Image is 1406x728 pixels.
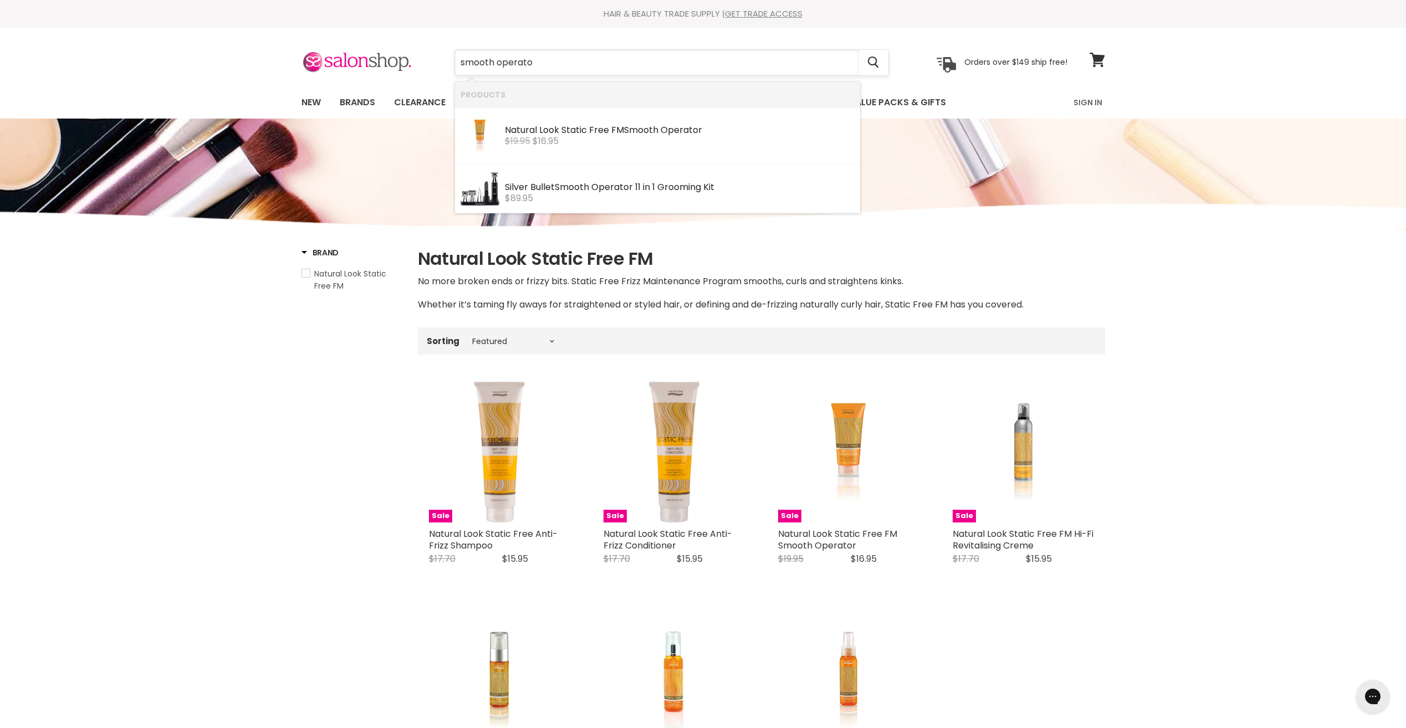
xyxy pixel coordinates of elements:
[301,268,404,292] a: Natural Look Static Free FM
[533,135,559,147] span: $16.95
[953,552,979,565] span: $17.70
[604,510,627,522] span: Sale
[293,91,329,114] a: New
[288,8,1119,19] div: HAIR & BEAUTY TRADE SUPPLY |
[427,336,459,346] label: Sorting
[841,91,954,114] a: Value Packs & Gifts
[627,381,721,522] img: Natural Look Static Free Anti-Frizz Conditioner
[461,170,499,208] img: 661919-Product-1-I-638291328606641487.webp
[418,274,1105,289] p: No more broken ends or frizzy bits. Static Free Frizz Maintenance Program smooths, curls and stra...
[778,381,919,522] a: Natural Look Static Free FM Smooth Operator Natural Look Static Free FM Smooth Operator Sale
[455,50,859,75] input: Search
[505,135,530,147] s: $19.95
[976,381,1070,522] img: Natural Look Static Free FM Hi-Fi Revitalising Creme
[418,298,1105,312] p: Whether it’s taming fly aways for straightened or styled hair, or defining and de-frizzing natura...
[505,192,533,204] span: $89.95
[301,247,339,258] h3: Brand
[801,381,896,522] img: Natural Look Static Free FM Smooth Operator
[455,107,860,164] li: Products: Natural Look Static Free FM Smooth Operator
[314,268,386,291] span: Natural Look Static Free FM
[604,527,732,552] a: Natural Look Static Free Anti-Frizz Conditioner
[604,552,630,565] span: $17.70
[1351,676,1395,717] iframe: Gorgias live chat messenger
[964,57,1067,67] p: Orders over $149 ship free!
[455,82,860,107] li: Products
[778,510,801,522] span: Sale
[555,181,589,193] b: Smooth
[604,381,745,522] a: Natural Look Static Free Anti-Frizz Conditioner Sale
[859,50,888,75] button: Search
[591,181,614,193] b: Oper
[429,381,570,522] a: Natural Look Static Free Anti-Frizz Shampoo Sale
[418,247,1105,270] h1: Natural Look Static Free FM
[851,552,877,565] span: $16.95
[953,381,1094,522] a: Natural Look Static Free FM Hi-Fi Revitalising Creme Sale
[505,182,855,194] div: Silver Bullet ator 11 in 1 Grooming Kit
[1067,91,1109,114] a: Sign In
[464,112,495,159] img: Smooth-Operator-repairs-and-seals-split-ends_200x.jpg
[455,164,860,213] li: Products: Silver Bullet Smooth Operator 11 in 1 Grooming Kit
[502,552,528,565] span: $15.95
[661,124,683,136] b: Oper
[293,86,1011,119] ul: Main menu
[386,91,454,114] a: Clearance
[429,527,558,552] a: Natural Look Static Free Anti-Frizz Shampoo
[1026,552,1052,565] span: $15.95
[288,86,1119,119] nav: Main
[624,124,658,136] b: Smooth
[429,552,456,565] span: $17.70
[953,510,976,522] span: Sale
[778,552,804,565] span: $19.95
[677,552,703,565] span: $15.95
[454,49,889,76] form: Product
[452,381,546,522] img: Natural Look Static Free Anti-Frizz Shampoo
[953,527,1093,552] a: Natural Look Static Free FM Hi-Fi Revitalising Creme
[725,8,802,19] a: GET TRADE ACCESS
[505,125,855,137] div: Natural Look Static Free FM ator
[429,510,452,522] span: Sale
[778,527,897,552] a: Natural Look Static Free FM Smooth Operator
[331,91,384,114] a: Brands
